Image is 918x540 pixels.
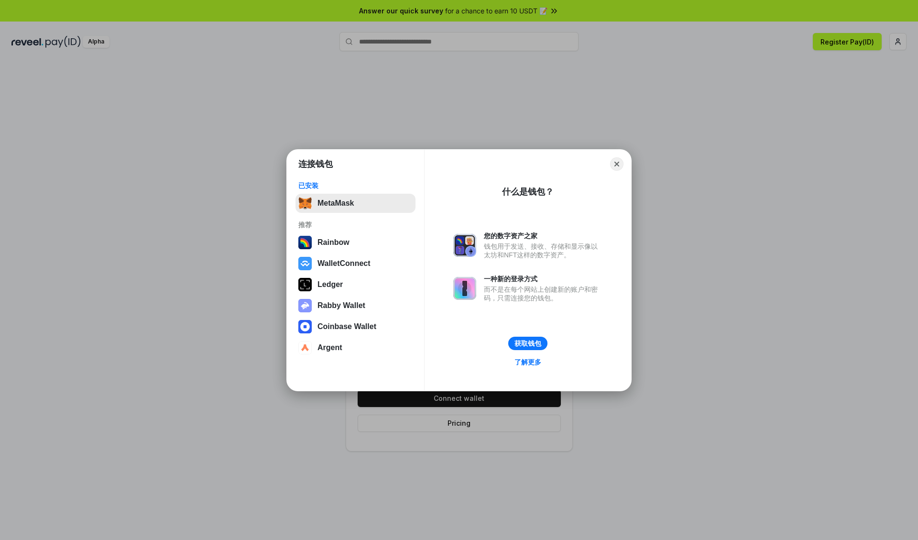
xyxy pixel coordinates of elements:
[514,358,541,366] div: 了解更多
[298,278,312,291] img: svg+xml,%3Csvg%20xmlns%3D%22http%3A%2F%2Fwww.w3.org%2F2000%2Fsvg%22%20width%3D%2228%22%20height%3...
[298,320,312,333] img: svg+xml,%3Csvg%20width%3D%2228%22%20height%3D%2228%22%20viewBox%3D%220%200%2028%2028%22%20fill%3D...
[484,275,602,283] div: 一种新的登录方式
[317,343,342,352] div: Argent
[298,197,312,210] img: svg+xml,%3Csvg%20fill%3D%22none%22%20height%3D%2233%22%20viewBox%3D%220%200%2035%2033%22%20width%...
[484,231,602,240] div: 您的数字资产之家
[298,257,312,270] img: svg+xml,%3Csvg%20width%3D%2228%22%20height%3D%2228%22%20viewBox%3D%220%200%2028%2028%22%20fill%3D...
[509,356,547,368] a: 了解更多
[484,285,602,302] div: 而不是在每个网站上创建新的账户和密码，只需连接您的钱包。
[298,299,312,312] img: svg+xml,%3Csvg%20xmlns%3D%22http%3A%2F%2Fwww.w3.org%2F2000%2Fsvg%22%20fill%3D%22none%22%20viewBox...
[298,236,312,249] img: svg+xml,%3Csvg%20width%3D%22120%22%20height%3D%22120%22%20viewBox%3D%220%200%20120%20120%22%20fil...
[295,254,415,273] button: WalletConnect
[514,339,541,348] div: 获取钱包
[610,157,623,171] button: Close
[502,186,554,198] div: 什么是钱包？
[295,233,415,252] button: Rainbow
[317,280,343,289] div: Ledger
[295,317,415,336] button: Coinbase Wallet
[317,322,376,331] div: Coinbase Wallet
[453,277,476,300] img: svg+xml,%3Csvg%20xmlns%3D%22http%3A%2F%2Fwww.w3.org%2F2000%2Fsvg%22%20fill%3D%22none%22%20viewBox...
[295,296,415,315] button: Rabby Wallet
[317,238,350,247] div: Rainbow
[317,199,354,208] div: MetaMask
[295,338,415,357] button: Argent
[298,341,312,354] img: svg+xml,%3Csvg%20width%3D%2228%22%20height%3D%2228%22%20viewBox%3D%220%200%2028%2028%22%20fill%3D...
[508,337,547,350] button: 获取钱包
[298,220,413,229] div: 推荐
[484,242,602,259] div: 钱包用于发送、接收、存储和显示像以太坊和NFT这样的数字资产。
[295,275,415,294] button: Ledger
[453,234,476,257] img: svg+xml,%3Csvg%20xmlns%3D%22http%3A%2F%2Fwww.w3.org%2F2000%2Fsvg%22%20fill%3D%22none%22%20viewBox...
[298,181,413,190] div: 已安装
[317,301,365,310] div: Rabby Wallet
[295,194,415,213] button: MetaMask
[298,158,333,170] h1: 连接钱包
[317,259,371,268] div: WalletConnect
